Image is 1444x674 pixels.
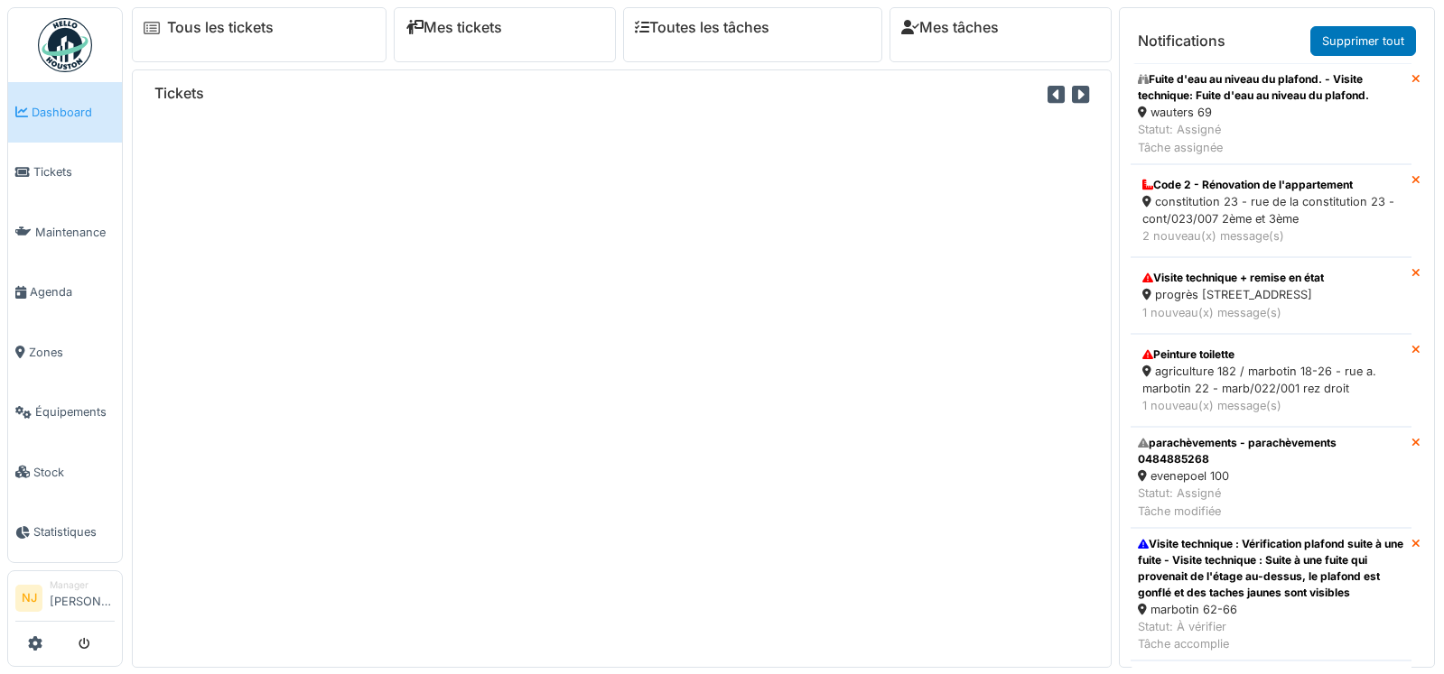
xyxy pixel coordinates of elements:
div: marbotin 62-66 [1138,601,1404,618]
div: constitution 23 - rue de la constitution 23 - cont/023/007 2ème et 3ème [1142,193,1400,227]
div: parachèvements - parachèvements 0484885268 [1138,435,1404,467]
div: Peinture toilette [1142,346,1400,363]
div: wauters 69 [1138,104,1404,121]
span: Zones [29,344,115,361]
div: Manager [50,578,115,592]
a: Mes tickets [405,19,502,36]
a: Équipements [8,383,122,443]
div: Code 2 - Rénovation de l'appartement [1142,177,1400,193]
a: parachèvements - parachèvements 0484885268 evenepoel 100 Statut: AssignéTâche modifiée [1131,427,1411,528]
div: Statut: Assigné Tâche assignée [1138,121,1404,155]
a: Mes tâches [901,19,999,36]
a: Agenda [8,263,122,323]
div: evenepoel 100 [1138,467,1404,485]
a: Visite technique + remise en état progrès [STREET_ADDRESS] 1 nouveau(x) message(s) [1131,257,1411,333]
a: Stock [8,442,122,503]
li: [PERSON_NAME] [50,578,115,617]
div: 2 nouveau(x) message(s) [1142,227,1400,245]
a: Statistiques [8,503,122,563]
a: Supprimer tout [1310,26,1416,56]
span: Tickets [33,163,115,180]
span: Statistiques [33,523,115,540]
span: Agenda [30,283,115,300]
div: Statut: À vérifier Tâche accomplie [1138,618,1404,652]
a: NJ Manager[PERSON_NAME] [15,578,115,622]
a: Peinture toilette agriculture 182 / marbotin 18-26 - rue a. marbotin 22 - marb/022/001 rez droit ... [1131,334,1411,428]
a: Tickets [8,143,122,203]
img: Badge_color-CXgf-gQk.svg [38,18,92,72]
div: Fuite d'eau au niveau du plafond. - Visite technique: Fuite d'eau au niveau du plafond. [1138,71,1404,104]
div: Visite technique + remise en état [1142,270,1400,286]
a: Toutes les tâches [635,19,769,36]
a: Dashboard [8,82,122,143]
div: agriculture 182 / marbotin 18-26 - rue a. marbotin 22 - marb/022/001 rez droit [1142,363,1400,397]
li: NJ [15,585,42,612]
div: Visite technique : Vérification plafond suite à une fuite - Visite technique : Suite à une fuite ... [1138,536,1404,601]
div: 1 nouveau(x) message(s) [1142,397,1400,414]
span: Maintenance [35,224,115,241]
span: Stock [33,464,115,481]
a: Tous les tickets [167,19,274,36]
a: Zones [8,322,122,383]
h6: Tickets [154,85,204,102]
span: Équipements [35,403,115,420]
div: 1 nouveau(x) message(s) [1142,304,1400,321]
div: Statut: Assigné Tâche modifiée [1138,485,1404,519]
div: progrès [STREET_ADDRESS] [1142,286,1400,303]
a: Maintenance [8,202,122,263]
h6: Notifications [1138,32,1225,50]
a: Visite technique : Vérification plafond suite à une fuite - Visite technique : Suite à une fuite ... [1131,528,1411,661]
a: Code 2 - Rénovation de l'appartement constitution 23 - rue de la constitution 23 - cont/023/007 2... [1131,164,1411,258]
span: Dashboard [32,104,115,121]
a: Fuite d'eau au niveau du plafond. - Visite technique: Fuite d'eau au niveau du plafond. wauters 6... [1131,63,1411,164]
